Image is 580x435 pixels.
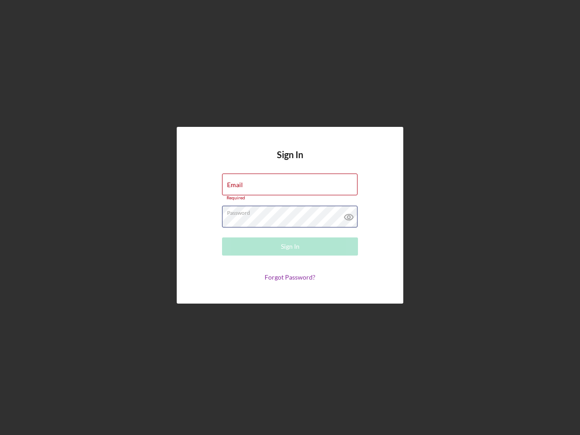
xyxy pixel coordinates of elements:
label: Password [227,206,358,216]
label: Email [227,181,243,188]
div: Required [222,195,358,201]
a: Forgot Password? [265,273,315,281]
button: Sign In [222,237,358,256]
div: Sign In [281,237,300,256]
h4: Sign In [277,150,303,174]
